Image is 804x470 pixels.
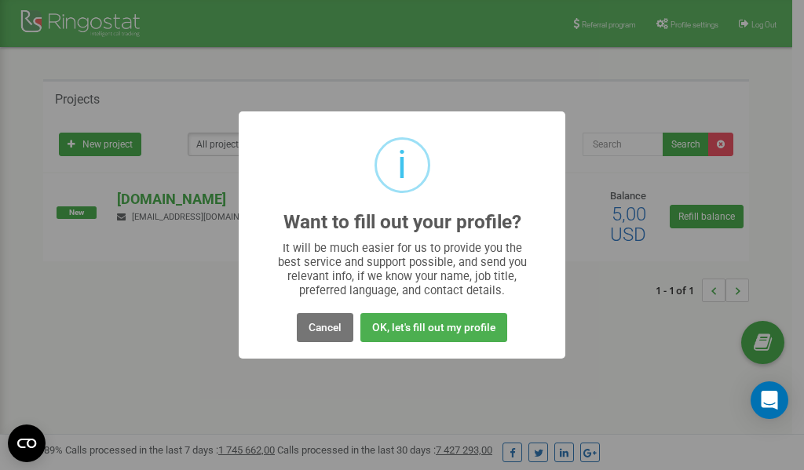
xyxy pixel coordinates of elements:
div: i [397,140,407,191]
div: Open Intercom Messenger [751,381,788,419]
h2: Want to fill out your profile? [283,212,521,233]
button: Cancel [297,313,353,342]
div: It will be much easier for us to provide you the best service and support possible, and send you ... [270,241,535,297]
button: Open CMP widget [8,424,46,462]
button: OK, let's fill out my profile [360,313,507,342]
